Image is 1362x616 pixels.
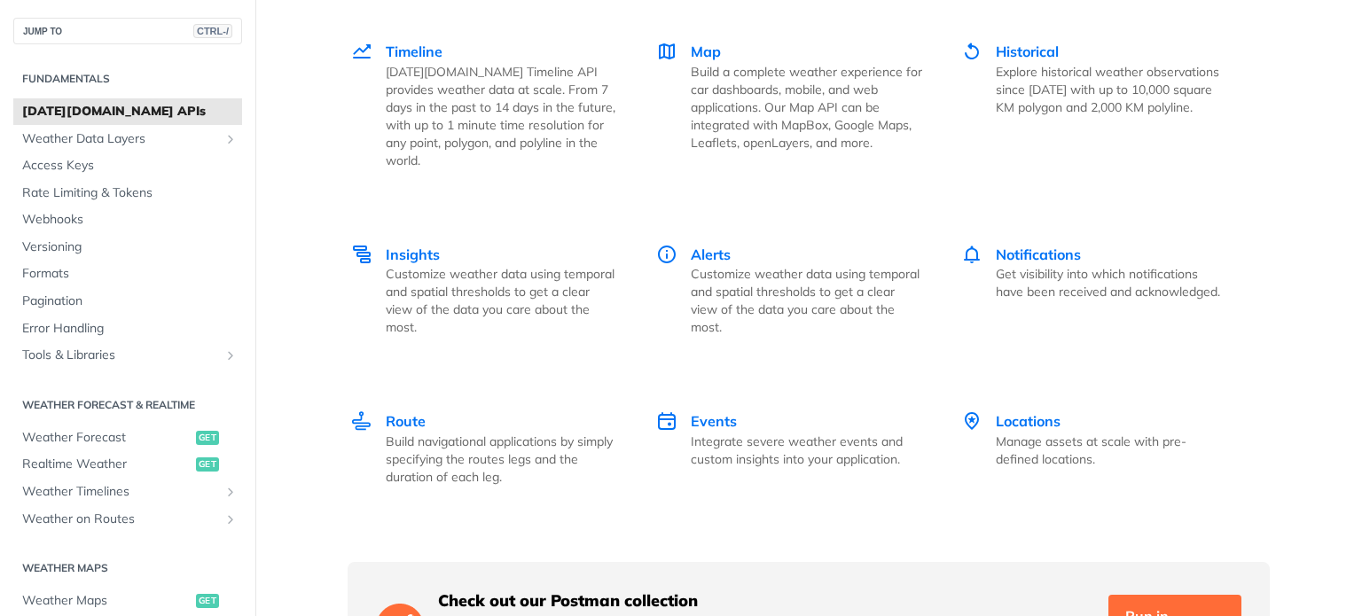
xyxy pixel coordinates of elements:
button: Show subpages for Weather Timelines [223,485,238,499]
span: Route [386,412,426,430]
p: Get visibility into which notifications have been received and acknowledged. [996,265,1227,300]
span: Weather Maps [22,592,192,610]
span: Weather on Routes [22,511,219,528]
button: JUMP TOCTRL-/ [13,18,242,44]
span: Webhooks [22,211,238,229]
span: Realtime Weather [22,456,192,473]
a: Insights Insights Customize weather data using temporal and spatial thresholds to get a clear vie... [349,207,637,374]
span: Notifications [996,246,1081,263]
a: Events Events Integrate severe weather events and custom insights into your application. [637,373,942,523]
img: Locations [961,410,982,432]
span: Access Keys [22,157,238,175]
img: Events [656,410,677,432]
button: Show subpages for Tools & Libraries [223,348,238,363]
span: Tools & Libraries [22,347,219,364]
h2: Weather Maps [13,560,242,576]
span: [DATE][DOMAIN_NAME] APIs [22,103,238,121]
span: get [196,594,219,608]
a: Alerts Alerts Customize weather data using temporal and spatial thresholds to get a clear view of... [637,207,942,374]
h2: Weather Forecast & realtime [13,397,242,413]
p: Build a complete weather experience for car dashboards, mobile, and web applications. Our Map API... [691,63,922,152]
button: Show subpages for Weather Data Layers [223,132,238,146]
p: [DATE][DOMAIN_NAME] Timeline API provides weather data at scale. From 7 days in the past to 14 da... [386,63,617,169]
span: Events [691,412,737,430]
p: Manage assets at scale with pre-defined locations. [996,433,1227,468]
a: Versioning [13,234,242,261]
a: Access Keys [13,152,242,179]
a: Timeline Timeline [DATE][DOMAIN_NAME] Timeline API provides weather data at scale. From 7 days in... [349,4,637,207]
img: Historical [961,41,982,62]
a: Weather on RoutesShow subpages for Weather on Routes [13,506,242,533]
span: Locations [996,412,1061,430]
img: Map [656,41,677,62]
span: Alerts [691,246,731,263]
img: Timeline [351,41,372,62]
p: Build navigational applications by simply specifying the routes legs and the duration of each leg. [386,433,617,486]
span: Timeline [386,43,442,60]
img: Insights [351,244,372,265]
a: Historical Historical Explore historical weather observations since [DATE] with up to 10,000 squa... [942,4,1247,207]
img: Notifications [961,244,982,265]
span: Error Handling [22,320,238,338]
a: Weather Mapsget [13,588,242,614]
span: Historical [996,43,1059,60]
span: Insights [386,246,440,263]
span: Weather Forecast [22,429,192,447]
p: Customize weather data using temporal and spatial thresholds to get a clear view of the data you ... [691,265,922,336]
a: Webhooks [13,207,242,233]
span: get [196,457,219,472]
span: Versioning [22,238,238,256]
a: Weather Forecastget [13,425,242,451]
a: Weather TimelinesShow subpages for Weather Timelines [13,479,242,505]
a: Weather Data LayersShow subpages for Weather Data Layers [13,126,242,152]
span: Formats [22,265,238,283]
img: Route [351,410,372,432]
a: Tools & LibrariesShow subpages for Tools & Libraries [13,342,242,369]
a: Notifications Notifications Get visibility into which notifications have been received and acknow... [942,207,1247,374]
a: Formats [13,261,242,287]
button: Show subpages for Weather on Routes [223,512,238,526]
a: [DATE][DOMAIN_NAME] APIs [13,98,242,125]
span: Pagination [22,292,238,310]
a: Locations Locations Manage assets at scale with pre-defined locations. [942,373,1247,523]
h5: Check out our Postman collection [438,590,1094,612]
span: Rate Limiting & Tokens [22,184,238,202]
span: Weather Timelines [22,483,219,501]
a: Route Route Build navigational applications by simply specifying the routes legs and the duration... [349,373,637,523]
img: Alerts [656,244,677,265]
span: CTRL-/ [193,24,232,38]
span: get [196,431,219,445]
a: Error Handling [13,316,242,342]
a: Map Map Build a complete weather experience for car dashboards, mobile, and web applications. Our... [637,4,942,207]
h2: Fundamentals [13,71,242,87]
a: Realtime Weatherget [13,451,242,478]
p: Explore historical weather observations since [DATE] with up to 10,000 square KM polygon and 2,00... [996,63,1227,116]
a: Rate Limiting & Tokens [13,180,242,207]
span: Map [691,43,721,60]
span: Weather Data Layers [22,130,219,148]
p: Customize weather data using temporal and spatial thresholds to get a clear view of the data you ... [386,265,617,336]
a: Pagination [13,288,242,315]
p: Integrate severe weather events and custom insights into your application. [691,433,922,468]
